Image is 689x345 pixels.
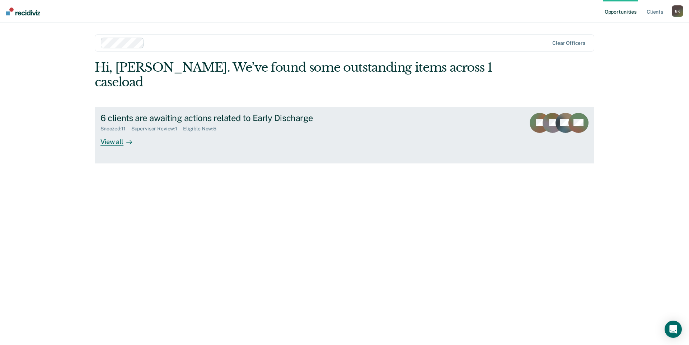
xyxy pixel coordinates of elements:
[665,321,682,338] div: Open Intercom Messenger
[6,8,40,15] img: Recidiviz
[95,60,495,90] div: Hi, [PERSON_NAME]. We’ve found some outstanding items across 1 caseload
[672,5,683,17] div: B K
[100,126,131,132] div: Snoozed : 11
[100,132,141,146] div: View all
[100,113,352,123] div: 6 clients are awaiting actions related to Early Discharge
[131,126,183,132] div: Supervisor Review : 1
[183,126,222,132] div: Eligible Now : 5
[672,5,683,17] button: BK
[95,107,594,163] a: 6 clients are awaiting actions related to Early DischargeSnoozed:11Supervisor Review:1Eligible No...
[552,40,585,46] div: Clear officers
